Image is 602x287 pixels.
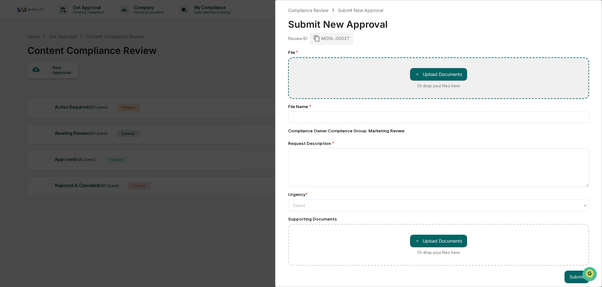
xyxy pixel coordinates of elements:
[288,14,589,30] div: Submit New Approval
[52,79,78,86] span: Attestations
[6,13,115,23] p: How can we help?
[310,32,353,44] div: MOSL-00027
[6,48,18,60] img: 1746055101610-c473b297-6a78-478c-a979-82029cc54cd1
[417,250,460,255] div: Or drop your files here
[288,104,589,109] div: File Name
[288,36,308,41] div: Review ID:
[107,50,115,58] button: Start new chat
[6,92,11,97] div: 🔎
[46,80,51,85] div: 🗄️
[4,89,42,100] a: 🔎Data Lookup
[288,216,589,221] div: Supporting Documents
[288,8,328,13] div: Compliance Review
[44,106,76,112] a: Powered byPylon
[288,128,589,133] div: Compliance Owner : Compliance Group: Marketing Review
[43,77,81,88] a: 🗄️Attestations
[338,8,383,13] div: Submit New Approval
[21,55,80,60] div: We're available if you need us!
[582,266,599,283] iframe: Open customer support
[288,192,308,197] div: Urgency
[410,68,467,81] button: Or drop your files here
[288,141,589,146] div: Request Description
[4,77,43,88] a: 🖐️Preclearance
[6,80,11,85] div: 🖐️
[21,48,103,55] div: Start new chat
[63,107,76,112] span: Pylon
[415,71,420,77] span: ＋
[410,235,467,247] button: Or drop your files here
[288,50,589,55] div: File
[13,91,40,98] span: Data Lookup
[13,79,41,86] span: Preclearance
[417,83,460,88] div: Or drop your files here
[564,271,589,283] button: Submit
[415,238,420,244] span: ＋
